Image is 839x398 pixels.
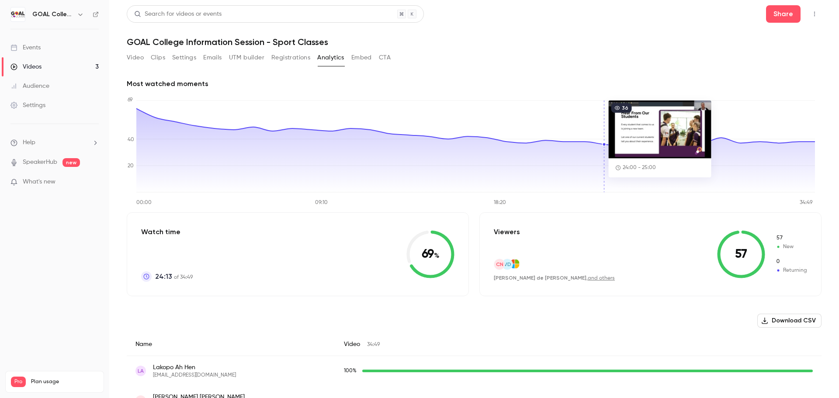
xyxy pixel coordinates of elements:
tspan: 40 [128,137,134,142]
div: Settings [10,101,45,110]
h2: Most watched moments [127,79,208,89]
span: 100 % [344,368,357,374]
p: Watch time [141,227,193,237]
span: Returning [776,266,807,274]
h1: GOAL College Information Session - Sport Classes [127,37,822,47]
button: Analytics [317,51,344,65]
span: What's new [23,177,55,187]
a: SpeakerHub [23,158,57,167]
span: Lakopo Ah Hen [153,363,236,372]
img: GOAL College [11,7,25,21]
tspan: 00:00 [136,200,152,205]
div: , [494,274,615,282]
button: Emails [203,51,222,65]
button: Share [766,5,801,23]
span: CN [496,260,503,268]
img: outlook.com [510,259,520,269]
span: [EMAIL_ADDRESS][DOMAIN_NAME] [153,372,236,379]
button: Settings [172,51,196,65]
span: new [62,158,80,167]
button: Download CSV [757,314,822,328]
button: Embed [351,51,372,65]
p: Viewers [494,227,520,237]
div: Videos [10,62,42,71]
tspan: 20 [128,163,134,169]
tspan: 34:49 [800,200,813,205]
tspan: 18:20 [494,200,506,205]
span: 24:13 [155,271,172,282]
div: Video [335,333,822,356]
span: Plan usage [31,378,98,385]
span: Pro [11,377,26,387]
div: jahhen_8@hotmail.com [127,356,822,386]
button: Clips [151,51,165,65]
span: New [776,234,807,242]
span: Returning [776,258,807,266]
h6: GOAL College [32,10,73,19]
iframe: Noticeable Trigger [88,178,99,186]
span: New [776,243,807,251]
span: [PERSON_NAME] de [PERSON_NAME] [494,275,586,281]
div: Audience [10,82,49,90]
button: CTA [379,51,391,65]
tspan: 69 [128,97,133,103]
span: Help [23,138,35,147]
tspan: 09:10 [315,200,328,205]
li: help-dropdown-opener [10,138,99,147]
div: Search for videos or events [134,10,222,19]
p: of 34:49 [155,271,193,282]
a: and others [588,276,615,281]
div: Name [127,333,335,356]
span: LA [138,367,144,375]
button: Video [127,51,144,65]
span: Replay watch time [344,367,358,375]
div: Events [10,43,41,52]
button: UTM builder [229,51,264,65]
button: Registrations [271,51,310,65]
button: Top Bar Actions [808,7,822,21]
span: VD [504,260,511,268]
span: 34:49 [367,342,380,347]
